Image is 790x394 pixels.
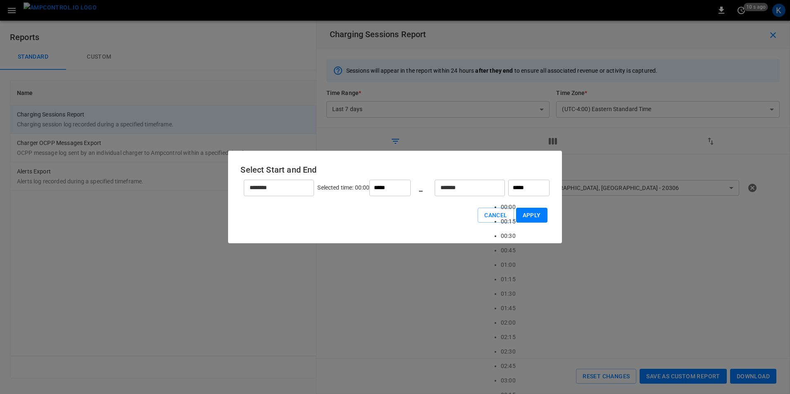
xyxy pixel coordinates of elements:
[317,184,369,190] span: Selected time: 00:00
[516,208,547,223] button: Apply
[501,344,516,359] li: 02:30
[501,301,516,316] li: 01:45
[501,287,516,301] li: 01:30
[501,258,516,272] li: 01:00
[501,243,516,258] li: 00:45
[419,181,423,195] h6: _
[501,316,516,330] li: 02:00
[501,229,516,243] li: 00:30
[501,200,516,214] li: 00:00
[501,272,516,287] li: 01:15
[478,208,514,223] button: Cancel
[240,163,549,176] h6: Select Start and End
[501,359,516,373] li: 02:45
[501,330,516,344] li: 02:15
[501,373,516,388] li: 03:00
